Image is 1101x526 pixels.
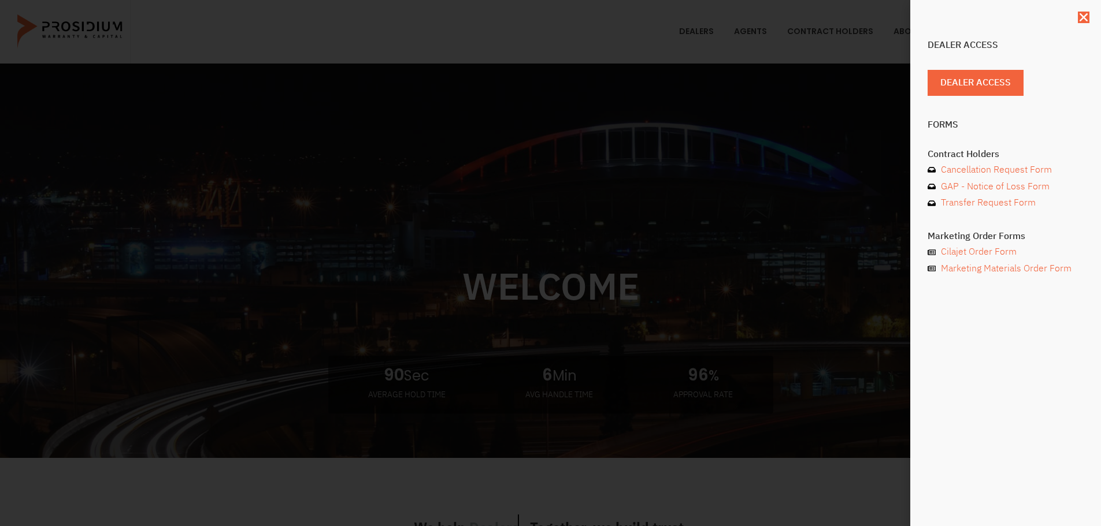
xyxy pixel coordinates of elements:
span: Cancellation Request Form [938,162,1052,178]
a: Close [1078,12,1089,23]
span: Dealer Access [940,74,1011,91]
a: Cancellation Request Form [928,162,1084,178]
a: GAP - Notice of Loss Form [928,178,1084,195]
a: Cilajet Order Form [928,244,1084,260]
a: Marketing Materials Order Form [928,260,1084,277]
h4: Marketing Order Forms [928,232,1084,241]
a: Transfer Request Form [928,195,1084,211]
span: Cilajet Order Form [938,244,1017,260]
a: Dealer Access [928,70,1024,96]
span: Transfer Request Form [938,195,1036,211]
h4: Forms [928,120,1084,129]
span: GAP - Notice of Loss Form [938,178,1050,195]
h4: Contract Holders [928,150,1084,159]
span: Marketing Materials Order Form [938,260,1072,277]
h4: Dealer Access [928,40,1084,50]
